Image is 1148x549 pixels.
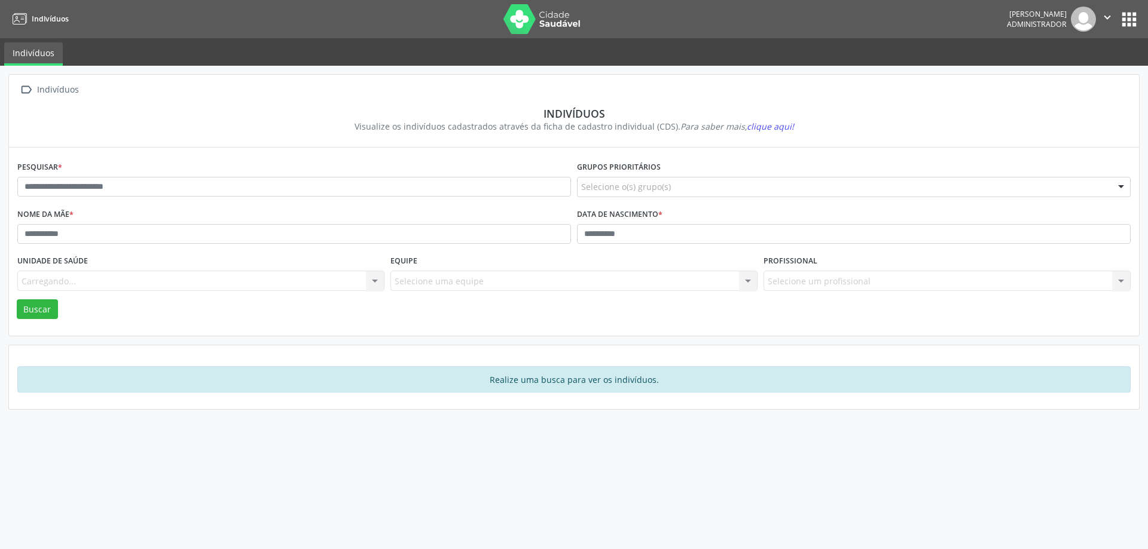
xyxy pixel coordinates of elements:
i:  [17,81,35,99]
span: Selecione o(s) grupo(s) [581,180,671,193]
label: Grupos prioritários [577,158,661,177]
button: Buscar [17,299,58,320]
label: Data de nascimento [577,206,662,224]
div: Indivíduos [26,107,1122,120]
a: Indivíduos [8,9,69,29]
img: img [1071,7,1096,32]
div: Indivíduos [35,81,81,99]
span: Indivíduos [32,14,69,24]
i:  [1101,11,1114,24]
a: Indivíduos [4,42,63,66]
span: Administrador [1007,19,1067,29]
button: apps [1119,9,1140,30]
i: Para saber mais, [680,121,794,132]
label: Nome da mãe [17,206,74,224]
label: Equipe [390,252,417,271]
label: Profissional [764,252,817,271]
div: [PERSON_NAME] [1007,9,1067,19]
span: clique aqui! [747,121,794,132]
a:  Indivíduos [17,81,81,99]
div: Visualize os indivíduos cadastrados através da ficha de cadastro individual (CDS). [26,120,1122,133]
label: Pesquisar [17,158,62,177]
button:  [1096,7,1119,32]
div: Realize uma busca para ver os indivíduos. [17,366,1131,392]
label: Unidade de saúde [17,252,88,271]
